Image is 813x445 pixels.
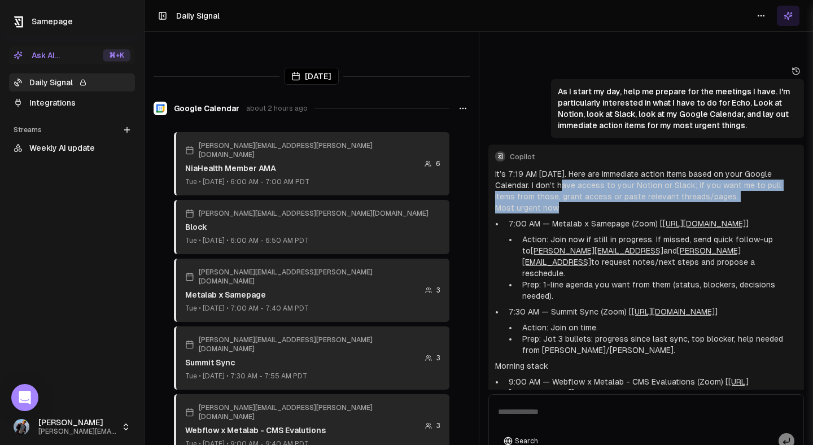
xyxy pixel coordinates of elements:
[495,168,798,202] p: It’s 7:19 AM [DATE]. Here are immediate action items based on your Google Calendar. I don’t have ...
[103,49,130,62] div: ⌘ +K
[185,357,425,368] div: Summit Sync
[495,360,798,372] p: Morning stack
[518,279,798,302] li: Prep: 1-line agenda you want from them (status, blockers, decisions needed).
[9,121,135,139] div: Streams
[436,159,440,168] span: 6
[558,86,797,131] p: As I start my day, help me prepare for the meetings I have. I'm particularly interested in what I...
[185,236,429,245] div: Tue • [DATE] • 6:00 AM - 6:50 AM PDT
[9,73,135,91] a: Daily Signal
[185,304,425,313] div: Tue • [DATE] • 7:00 AM - 7:40 AM PDT
[246,104,308,113] span: about 2 hours ago
[9,139,135,157] a: Weekly AI update
[199,335,425,354] span: [PERSON_NAME][EMAIL_ADDRESS][PERSON_NAME][DOMAIN_NAME]
[436,354,440,363] span: 3
[436,286,440,295] span: 3
[495,202,798,213] p: Most urgent now
[9,46,135,64] button: Ask AI...⌘+K
[436,421,440,430] span: 3
[632,307,715,316] a: [URL][DOMAIN_NAME]
[663,219,746,228] a: [URL][DOMAIN_NAME]
[185,177,425,186] div: Tue • [DATE] • 6:00 AM - 7:00 AM PDT
[518,322,798,333] li: Action: Join on time.
[518,333,798,356] li: Prep: Jot 3 bullets: progress since last sync, top blocker, help needed from [PERSON_NAME]/[PERSO...
[510,152,798,162] span: Copilot
[531,246,663,255] a: [PERSON_NAME][EMAIL_ADDRESS]
[32,17,73,26] span: Samepage
[14,419,29,435] img: _image
[11,384,38,411] div: Open Intercom Messenger
[518,234,798,279] li: Action: Join now if still in progress. If missed, send quick follow-up to and to request notes/ne...
[9,413,135,440] button: [PERSON_NAME][PERSON_NAME][EMAIL_ADDRESS][PERSON_NAME][DOMAIN_NAME]
[185,163,425,174] div: NiaHealth Member AMA
[174,103,239,114] span: Google Calendar
[509,218,798,229] p: 7:00 AM — Metalab x Samepage (Zoom) [ ]
[176,10,220,21] h1: Daily Signal
[14,50,60,61] div: Ask AI...
[509,306,798,317] p: 7:30 AM — Summit Sync (Zoom) [ ]
[199,268,425,286] span: [PERSON_NAME][EMAIL_ADDRESS][PERSON_NAME][DOMAIN_NAME]
[199,209,429,218] span: [PERSON_NAME][EMAIL_ADDRESS][PERSON_NAME][DOMAIN_NAME]
[199,141,425,159] span: [PERSON_NAME][EMAIL_ADDRESS][PERSON_NAME][DOMAIN_NAME]
[284,68,339,85] div: [DATE]
[9,94,135,112] a: Integrations
[154,102,167,115] img: Google Calendar
[38,427,117,436] span: [PERSON_NAME][EMAIL_ADDRESS][PERSON_NAME][DOMAIN_NAME]
[185,425,425,436] div: Webflow x Metalab - CMS Evalutions
[199,403,425,421] span: [PERSON_NAME][EMAIL_ADDRESS][PERSON_NAME][DOMAIN_NAME]
[509,376,798,399] p: 9:00 AM — Webflow x Metalab - CMS Evaluations (Zoom) [ ]
[38,418,117,428] span: [PERSON_NAME]
[185,289,425,300] div: Metalab x Samepage
[185,221,429,233] div: Block
[185,372,425,381] div: Tue • [DATE] • 7:30 AM - 7:55 AM PDT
